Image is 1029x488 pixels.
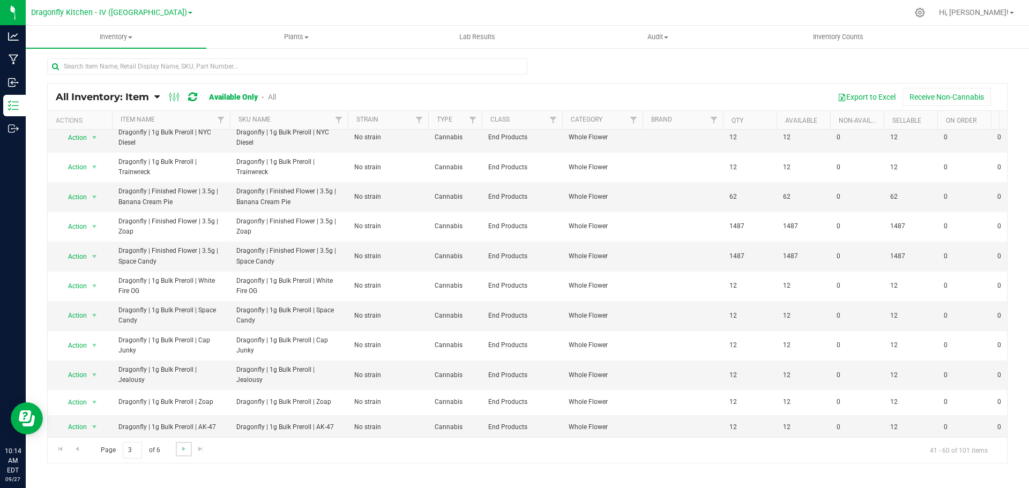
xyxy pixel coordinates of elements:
[435,311,475,321] span: Cannabis
[209,93,258,101] a: Available Only
[236,246,341,266] span: Dragonfly | Finished Flower | 3.5g | Space Candy
[837,162,877,172] span: 0
[435,162,475,172] span: Cannabis
[236,397,341,407] span: Dragonfly | 1g Bulk Preroll | Zoap
[783,162,824,172] span: 12
[732,117,743,124] a: Qty
[435,132,475,142] span: Cannabis
[5,446,21,475] p: 10:14 AM EDT
[238,116,271,123] a: SKU Name
[488,281,556,291] span: End Products
[47,58,527,74] input: Search Item Name, Retail Display Name, SKU, Part Number...
[729,422,770,432] span: 12
[268,93,276,101] a: All
[236,127,341,148] span: Dragonfly | 1g Bulk Preroll | NYC Diesel
[569,132,636,142] span: Whole Flower
[488,221,556,231] span: End Products
[488,132,556,142] span: End Products
[785,117,817,124] a: Available
[837,132,877,142] span: 0
[176,442,191,456] a: Go to the next page
[8,31,19,42] inline-svg: Analytics
[88,279,101,294] span: select
[890,340,931,350] span: 12
[88,395,101,410] span: select
[88,338,101,353] span: select
[193,442,208,456] a: Go to the last page
[58,367,87,382] span: Action
[58,219,87,234] span: Action
[729,251,770,261] span: 1487
[26,32,206,42] span: Inventory
[88,190,101,205] span: select
[890,132,931,142] span: 12
[411,111,428,129] a: Filter
[944,162,985,172] span: 0
[837,422,877,432] span: 0
[58,160,87,175] span: Action
[435,370,475,380] span: Cannabis
[92,442,169,459] span: Page of 6
[748,26,929,48] a: Inventory Counts
[118,305,223,326] span: Dragonfly | 1g Bulk Preroll | Space Candy
[88,219,101,234] span: select
[837,311,877,321] span: 0
[58,279,87,294] span: Action
[354,192,422,202] span: No strain
[783,311,824,321] span: 12
[488,397,556,407] span: End Products
[939,8,1009,17] span: Hi, [PERSON_NAME]!
[330,111,348,129] a: Filter
[729,281,770,291] span: 12
[921,442,996,458] span: 41 - 60 of 101 items
[545,111,562,129] a: Filter
[69,442,85,456] a: Go to the previous page
[831,88,903,106] button: Export to Excel
[236,305,341,326] span: Dragonfly | 1g Bulk Preroll | Space Candy
[944,281,985,291] span: 0
[729,370,770,380] span: 12
[354,251,422,261] span: No strain
[729,221,770,231] span: 1487
[206,26,387,48] a: Plants
[729,192,770,202] span: 62
[488,422,556,432] span: End Products
[837,397,877,407] span: 0
[783,192,824,202] span: 62
[568,26,748,48] a: Audit
[118,397,223,407] span: Dragonfly | 1g Bulk Preroll | Zoap
[944,221,985,231] span: 0
[31,8,187,17] span: Dragonfly Kitchen - IV ([GEOGRAPHIC_DATA])
[890,192,931,202] span: 62
[11,402,43,434] iframe: Resource center
[783,221,824,231] span: 1487
[118,216,223,237] span: Dragonfly | Finished Flower | 3.5g | Zoap
[8,77,19,88] inline-svg: Inbound
[569,311,636,321] span: Whole Flower
[354,221,422,231] span: No strain
[207,32,386,42] span: Plants
[58,249,87,264] span: Action
[569,221,636,231] span: Whole Flower
[569,370,636,380] span: Whole Flower
[783,397,824,407] span: 12
[8,100,19,111] inline-svg: Inventory
[783,251,824,261] span: 1487
[569,281,636,291] span: Whole Flower
[387,26,568,48] a: Lab Results
[58,308,87,323] span: Action
[435,340,475,350] span: Cannabis
[236,216,341,237] span: Dragonfly | Finished Flower | 3.5g | Zoap
[354,397,422,407] span: No strain
[26,26,206,48] a: Inventory
[88,308,101,323] span: select
[488,162,556,172] span: End Products
[354,422,422,432] span: No strain
[435,251,475,261] span: Cannabis
[729,340,770,350] span: 12
[88,419,101,434] span: select
[569,192,636,202] span: Whole Flower
[783,340,824,350] span: 12
[356,116,378,123] a: Strain
[464,111,482,129] a: Filter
